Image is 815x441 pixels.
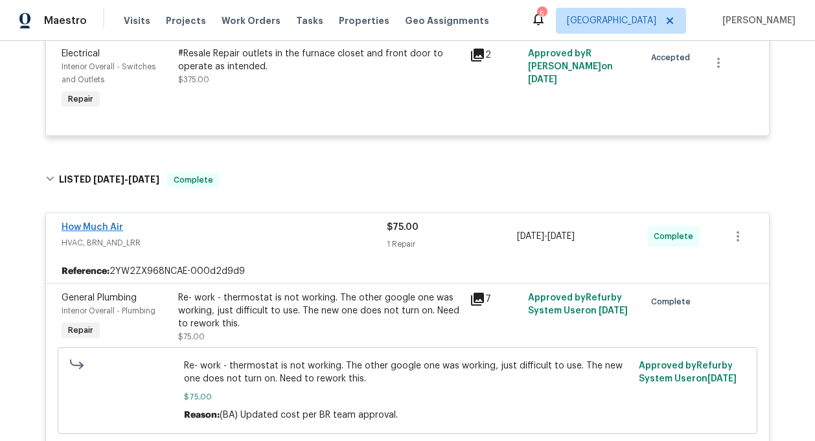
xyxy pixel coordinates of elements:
[405,14,489,27] span: Geo Assignments
[124,14,150,27] span: Visits
[537,8,546,21] div: 5
[387,223,419,232] span: $75.00
[168,174,218,187] span: Complete
[654,230,698,243] span: Complete
[128,175,159,184] span: [DATE]
[62,236,387,249] span: HVAC, BRN_AND_LRR
[296,16,323,25] span: Tasks
[62,307,155,315] span: Interior Overall - Plumbing
[639,361,737,383] span: Approved by Refurby System User on
[528,293,628,315] span: Approved by Refurby System User on
[184,359,632,385] span: Re- work - thermostat is not working. The other google one was working, just difficult to use. Th...
[707,374,737,383] span: [DATE]
[651,51,695,64] span: Accepted
[528,75,557,84] span: [DATE]
[470,291,520,307] div: 7
[62,223,123,232] a: How Much Air
[717,14,796,27] span: [PERSON_NAME]
[62,49,100,58] span: Electrical
[599,306,628,315] span: [DATE]
[387,238,517,251] div: 1 Repair
[184,390,632,403] span: $75.00
[222,14,281,27] span: Work Orders
[567,14,656,27] span: [GEOGRAPHIC_DATA]
[166,14,206,27] span: Projects
[59,172,159,188] h6: LISTED
[178,291,462,330] div: Re- work - thermostat is not working. The other google one was working, just difficult to use. Th...
[651,295,696,308] span: Complete
[517,230,575,243] span: -
[339,14,389,27] span: Properties
[528,49,613,84] span: Approved by R [PERSON_NAME] on
[46,260,769,283] div: 2YW2ZX968NCAE-000d2d9d9
[517,232,544,241] span: [DATE]
[184,411,220,420] span: Reason:
[62,63,155,84] span: Interior Overall - Switches and Outlets
[178,333,205,341] span: $75.00
[63,93,98,106] span: Repair
[178,47,462,73] div: #Resale Repair outlets in the furnace closet and front door to operate as intended.
[93,175,124,184] span: [DATE]
[220,411,398,420] span: (BA) Updated cost per BR team approval.
[178,76,209,84] span: $375.00
[62,265,109,278] b: Reference:
[547,232,575,241] span: [DATE]
[62,293,137,302] span: General Plumbing
[44,14,87,27] span: Maestro
[470,47,520,63] div: 2
[93,175,159,184] span: -
[41,159,774,201] div: LISTED [DATE]-[DATE]Complete
[63,324,98,337] span: Repair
